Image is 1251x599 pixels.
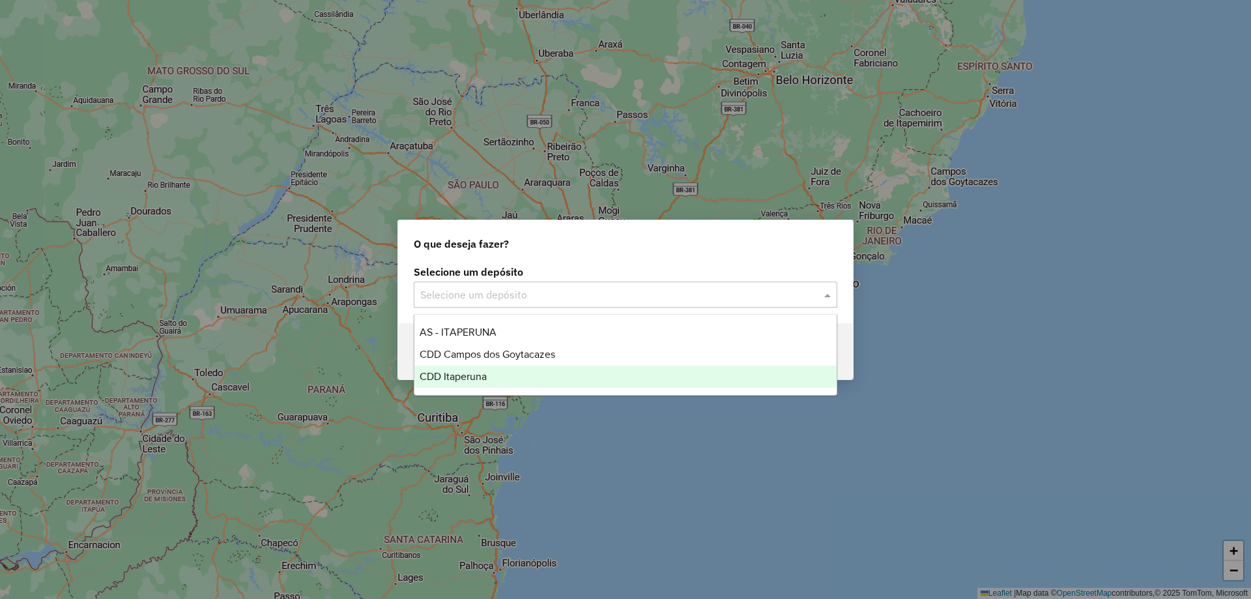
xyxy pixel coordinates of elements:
span: O que deseja fazer? [414,236,509,252]
span: CDD Itaperuna [420,371,487,382]
ng-dropdown-panel: Options list [414,314,837,396]
label: Selecione um depósito [414,264,837,280]
span: CDD Campos dos Goytacazes [420,349,555,360]
span: AS - ITAPERUNA [420,327,496,338]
